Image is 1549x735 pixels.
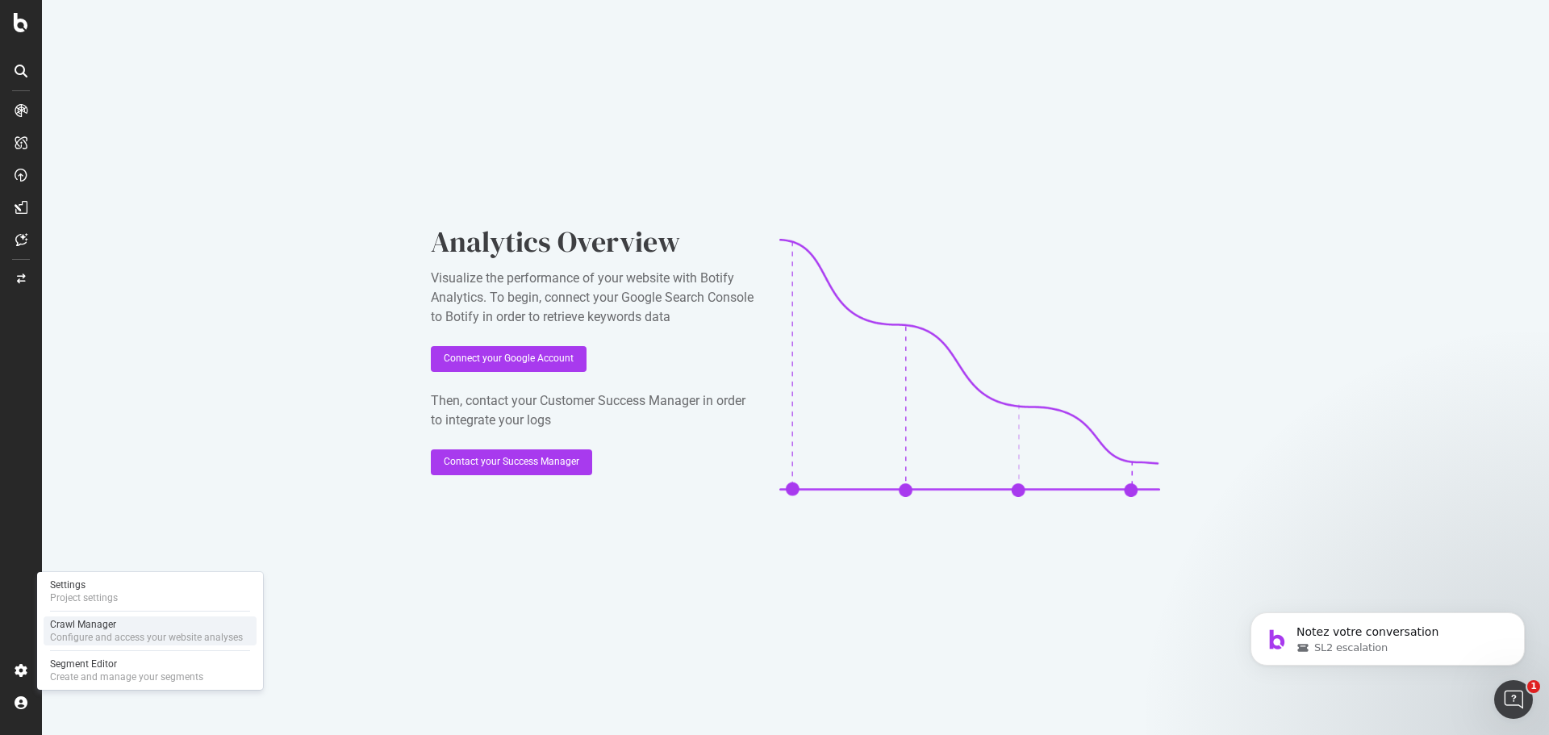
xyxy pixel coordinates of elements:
span: 1 [1527,680,1540,693]
button: Connect your Google Account [431,346,587,372]
div: Visualize the performance of your website with Botify Analytics. To begin, connect your Google Se... [431,269,754,327]
div: Project settings [50,591,118,604]
iframe: Intercom notifications message [1226,578,1549,691]
a: Segment EditorCreate and manage your segments [44,656,257,685]
a: SettingsProject settings [44,577,257,606]
div: Then, contact your Customer Success Manager in order to integrate your logs [431,391,754,430]
div: Connect your Google Account [444,352,574,365]
div: Crawl Manager [50,618,243,631]
div: Create and manage your segments [50,670,203,683]
div: Segment Editor [50,658,203,670]
img: CaL_T18e.png [779,239,1160,497]
iframe: Intercom live chat [1494,680,1533,719]
div: Contact your Success Manager [444,455,579,469]
a: Crawl ManagerConfigure and access your website analyses [44,616,257,645]
div: Configure and access your website analyses [50,631,243,644]
button: Contact your Success Manager [431,449,592,475]
div: Analytics Overview [431,222,754,262]
div: Settings [50,578,118,591]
